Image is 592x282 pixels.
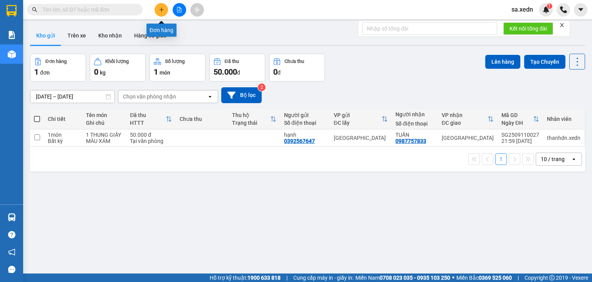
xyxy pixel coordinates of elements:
[7,5,17,17] img: logo-vxr
[495,153,507,165] button: 1
[395,138,426,144] div: 0987757833
[438,109,498,129] th: Toggle SortBy
[32,7,37,12] span: search
[40,70,50,76] span: đơn
[547,116,580,122] div: Nhân viên
[247,275,281,281] strong: 1900 633 818
[8,213,16,221] img: warehouse-icon
[30,54,86,82] button: Đơn hàng1đơn
[560,6,567,13] img: phone-icon
[232,112,271,118] div: Thu hộ
[395,111,434,117] div: Người nhận
[90,54,146,82] button: Khối lượng0kg
[571,156,577,162] svg: open
[154,67,158,76] span: 1
[48,138,78,144] div: Bất kỳ
[269,54,325,82] button: Chưa thu0đ
[146,24,177,37] div: Đơn hàng
[8,248,15,256] span: notification
[549,275,555,280] span: copyright
[547,135,580,141] div: thanhdn.xedn
[45,59,67,64] div: Đơn hàng
[277,70,281,76] span: đ
[86,120,122,126] div: Ghi chú
[232,120,271,126] div: Trạng thái
[8,266,15,273] span: message
[86,132,122,144] div: 1 THUNG GIẤY MÀU XÁM
[456,274,512,282] span: Miền Bắc
[194,7,200,12] span: aim
[128,26,173,45] button: Hàng đã giao
[380,275,450,281] strong: 0708 023 035 - 0935 103 250
[209,54,265,82] button: Đã thu50.000đ
[126,109,176,129] th: Toggle SortBy
[48,132,78,138] div: 1 món
[442,120,488,126] div: ĐC giao
[34,67,39,76] span: 1
[8,50,16,58] img: warehouse-icon
[284,112,326,118] div: Người gửi
[498,109,543,129] th: Toggle SortBy
[100,70,106,76] span: kg
[180,116,224,122] div: Chưa thu
[130,132,172,138] div: 50.000 đ
[130,138,172,144] div: Tại văn phòng
[485,55,520,69] button: Lên hàng
[548,3,551,9] span: 1
[173,3,186,17] button: file-add
[543,6,550,13] img: icon-new-feature
[518,274,519,282] span: |
[48,116,78,122] div: Chi tiết
[284,120,326,126] div: Số điện thoại
[510,24,547,33] span: Kết nối tổng đài
[286,274,288,282] span: |
[505,5,539,14] span: sa.xedn
[190,3,204,17] button: aim
[284,59,304,64] div: Chưa thu
[105,59,129,64] div: Khối lượng
[221,87,262,103] button: Bộ lọc
[395,121,434,127] div: Số điện thoại
[150,54,205,82] button: Số lượng1món
[159,7,164,12] span: plus
[94,67,98,76] span: 0
[574,3,587,17] button: caret-down
[293,274,353,282] span: Cung cấp máy in - giấy in:
[559,22,565,28] span: close
[225,59,239,64] div: Đã thu
[165,59,185,64] div: Số lượng
[362,22,497,35] input: Nhập số tổng đài
[42,5,133,14] input: Tìm tên, số ĐT hoặc mã đơn
[123,93,176,100] div: Chọn văn phòng nhận
[160,70,170,76] span: món
[501,138,539,144] div: 21:59 [DATE]
[503,22,553,35] button: Kết nối tổng đài
[92,26,128,45] button: Kho nhận
[228,109,281,129] th: Toggle SortBy
[8,31,16,39] img: solution-icon
[330,109,392,129] th: Toggle SortBy
[479,275,512,281] strong: 0369 525 060
[210,274,281,282] span: Hỗ trợ kỹ thuật:
[155,3,168,17] button: plus
[442,112,488,118] div: VP nhận
[237,70,240,76] span: đ
[355,274,450,282] span: Miền Nam
[30,26,61,45] button: Kho gửi
[547,3,552,9] sup: 1
[258,83,266,91] sup: 2
[8,231,15,238] span: question-circle
[452,276,454,279] span: ⚪️
[334,135,388,141] div: [GEOGRAPHIC_DATA]
[395,132,434,138] div: TUẤN
[86,112,122,118] div: Tên món
[284,138,315,144] div: 0392567647
[177,7,182,12] span: file-add
[442,135,494,141] div: [GEOGRAPHIC_DATA]
[30,90,114,103] input: Select a date range.
[501,132,539,138] div: SG2509110027
[541,155,565,163] div: 10 / trang
[501,120,533,126] div: Ngày ĐH
[130,120,166,126] div: HTTT
[130,112,166,118] div: Đã thu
